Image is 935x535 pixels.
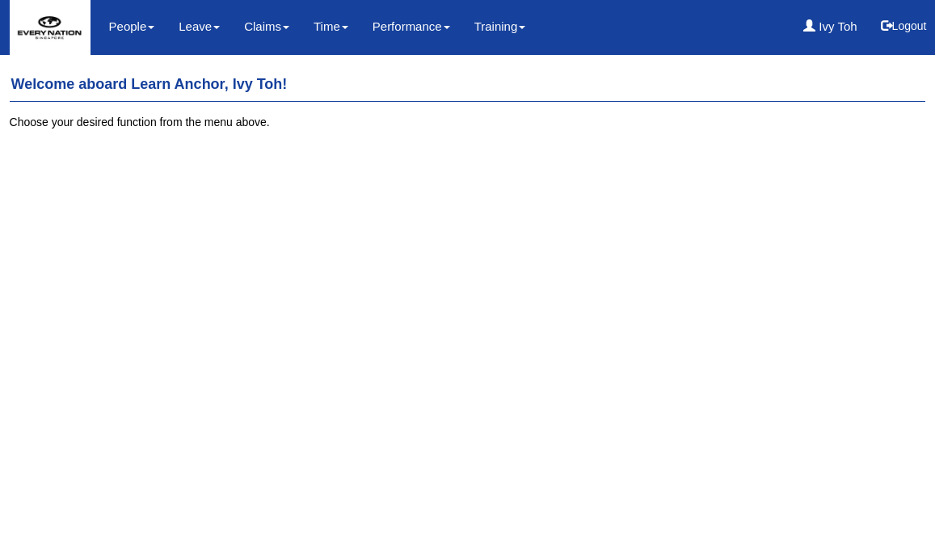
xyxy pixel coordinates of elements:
[373,8,450,45] a: Performance
[10,1,91,55] img: 2Q==
[179,8,220,45] a: Leave
[10,69,926,102] h4: Welcome aboard Learn Anchor, Ivy Toh!
[314,8,348,45] a: Time
[244,8,289,45] a: Claims
[10,114,926,130] p: Choose your desired function from the menu above.
[109,8,155,45] a: People
[474,8,526,45] a: Training
[803,8,857,45] a: Ivy Toh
